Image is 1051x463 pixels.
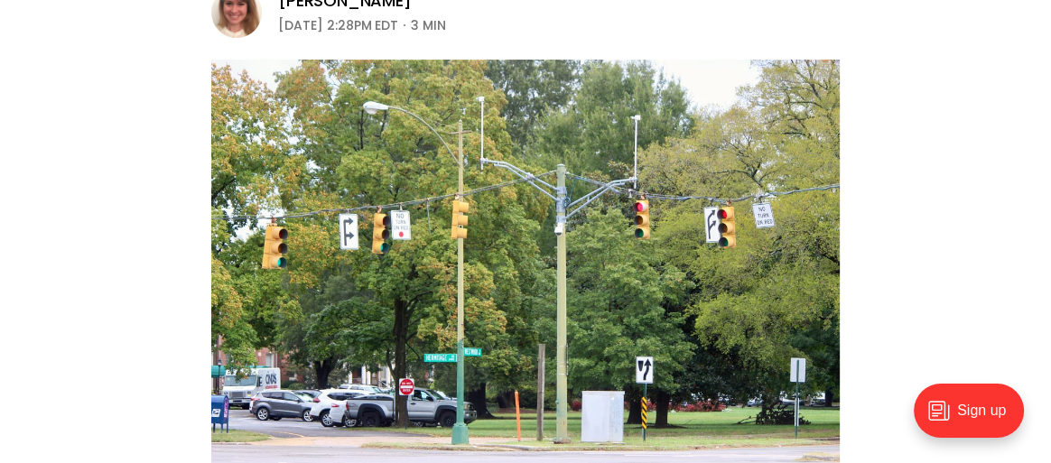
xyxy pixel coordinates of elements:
[411,14,446,36] span: 3 min
[898,375,1051,463] iframe: portal-trigger
[278,14,398,36] time: [DATE] 2:28PM EDT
